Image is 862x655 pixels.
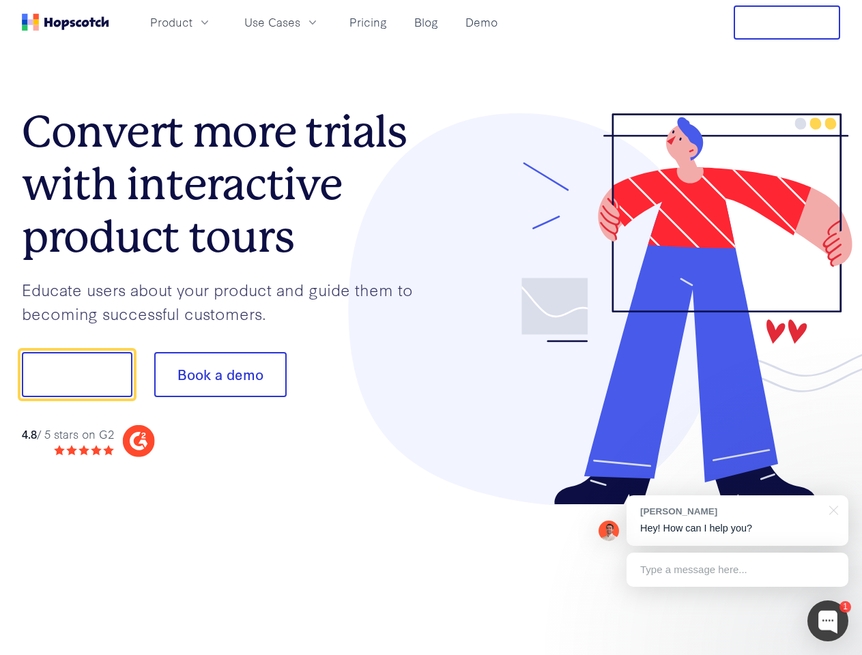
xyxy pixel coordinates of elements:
button: Free Trial [734,5,840,40]
p: Hey! How can I help you? [640,521,835,536]
button: Product [142,11,220,33]
a: Pricing [344,11,392,33]
div: Type a message here... [627,553,848,587]
a: Home [22,14,109,31]
a: Demo [460,11,503,33]
strong: 4.8 [22,426,37,441]
p: Educate users about your product and guide them to becoming successful customers. [22,278,431,325]
span: Product [150,14,192,31]
button: Show me! [22,352,132,397]
button: Use Cases [236,11,328,33]
img: Mark Spera [599,521,619,541]
div: / 5 stars on G2 [22,426,114,443]
button: Book a demo [154,352,287,397]
a: Blog [409,11,444,33]
span: Use Cases [244,14,300,31]
div: 1 [839,601,851,613]
h1: Convert more trials with interactive product tours [22,106,431,263]
div: [PERSON_NAME] [640,505,821,518]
